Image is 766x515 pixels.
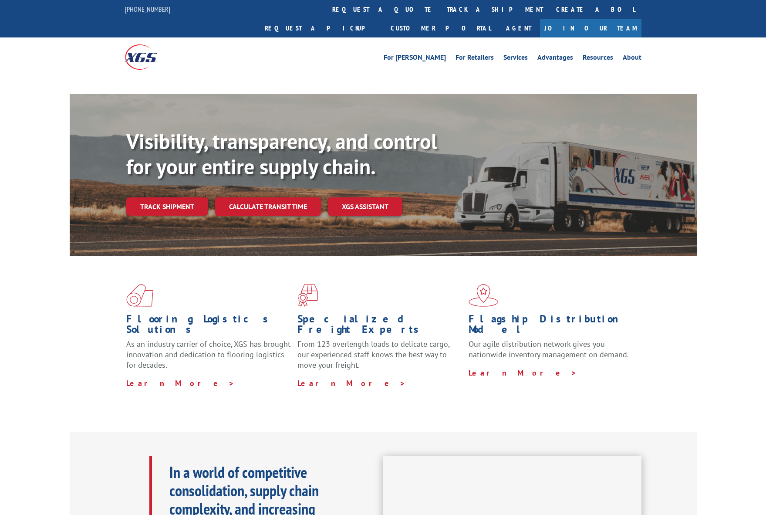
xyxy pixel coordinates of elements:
span: Our agile distribution network gives you nationwide inventory management on demand. [469,339,629,359]
img: xgs-icon-total-supply-chain-intelligence-red [126,284,153,307]
span: As an industry carrier of choice, XGS has brought innovation and dedication to flooring logistics... [126,339,290,370]
img: xgs-icon-flagship-distribution-model-red [469,284,499,307]
h1: Flagship Distribution Model [469,314,633,339]
a: Advantages [537,54,573,64]
a: For Retailers [456,54,494,64]
a: [PHONE_NUMBER] [125,5,170,14]
a: About [623,54,641,64]
a: Learn More > [297,378,406,388]
a: For [PERSON_NAME] [384,54,446,64]
img: xgs-icon-focused-on-flooring-red [297,284,318,307]
a: Track shipment [126,197,208,216]
b: Visibility, transparency, and control for your entire supply chain. [126,128,437,180]
a: Agent [497,19,540,37]
h1: Specialized Freight Experts [297,314,462,339]
a: Customer Portal [384,19,497,37]
p: From 123 overlength loads to delicate cargo, our experienced staff knows the best way to move you... [297,339,462,378]
a: Learn More > [126,378,235,388]
a: Calculate transit time [215,197,321,216]
a: Join Our Team [540,19,641,37]
a: Learn More > [469,368,577,378]
a: XGS ASSISTANT [328,197,402,216]
a: Resources [583,54,613,64]
a: Services [503,54,528,64]
h1: Flooring Logistics Solutions [126,314,291,339]
a: Request a pickup [258,19,384,37]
